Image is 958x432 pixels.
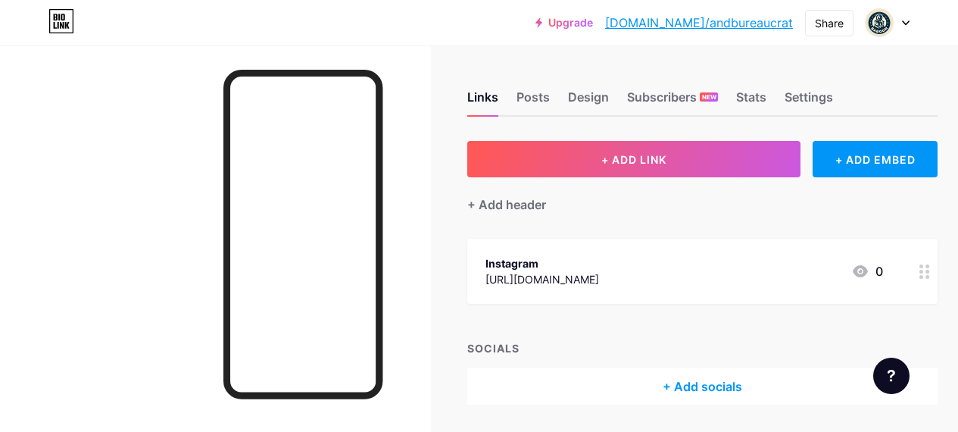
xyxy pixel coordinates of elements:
div: Design [568,88,609,115]
div: Posts [516,88,550,115]
div: SOCIALS [467,340,938,356]
img: andbureaucrat [865,8,894,37]
div: 0 [851,262,883,280]
div: Stats [736,88,766,115]
div: Share [815,15,844,31]
span: NEW [702,92,716,102]
div: Instagram [485,255,599,271]
div: + Add header [467,196,546,214]
button: + ADD LINK [467,141,800,177]
div: + ADD EMBED [813,141,938,177]
a: [DOMAIN_NAME]/andbureaucrat [605,14,793,32]
a: Upgrade [535,17,593,29]
div: Subscribers [627,88,718,115]
span: + ADD LINK [601,153,666,166]
div: Settings [785,88,833,115]
div: + Add socials [467,368,938,405]
div: [URL][DOMAIN_NAME] [485,271,599,287]
div: Links [467,88,498,115]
